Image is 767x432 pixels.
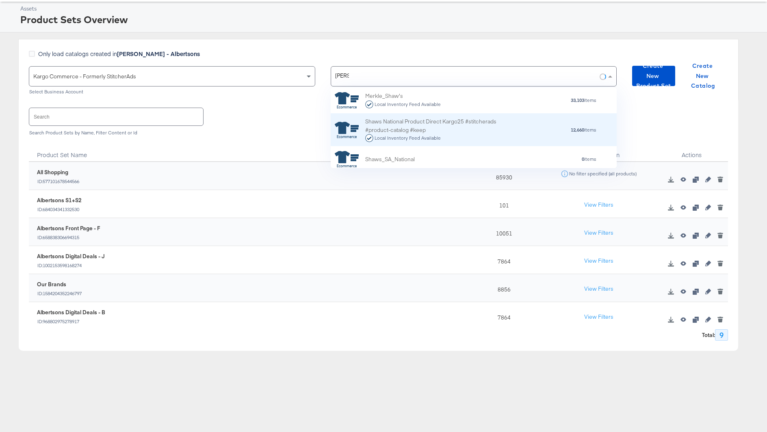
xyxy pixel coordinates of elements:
[374,102,441,107] div: Local Inventory Feed Available
[365,92,441,108] div: Merkle_Shaw's
[37,235,100,240] div: ID: 658838306694315
[37,253,105,260] div: Albertsons Digital Deals - J
[29,130,728,136] div: Search Product Sets by Name, Filter Content or Id
[715,329,728,341] div: 9
[466,218,539,246] div: 10051
[655,142,728,162] div: Actions
[578,198,619,212] button: View Filters
[37,319,105,324] div: ID: 968802975278917
[507,127,597,132] div: items
[29,142,466,162] div: Product Set Name
[37,309,105,316] div: Albertsons Digital Deals - B
[20,5,757,13] div: Assets
[374,135,441,141] div: Local Inventory Feed Available
[38,50,200,58] span: Only load catalogs created in
[466,190,539,218] div: 101
[415,156,597,162] div: items
[20,13,757,26] div: Product Sets Overview
[37,207,82,212] div: ID: 684034341332530
[569,171,637,177] div: No filter specified (all products)
[571,126,584,132] strong: 12,660
[29,89,315,95] div: Select Business Account
[37,263,105,268] div: ID: 1002153598168274
[582,156,584,162] strong: 0
[466,246,539,274] div: 7864
[365,117,507,143] div: Shaws National Product Direct Kargo25 #stitcherads #product-catalog #keep
[571,97,584,103] strong: 33,103
[682,66,725,86] button: Create New Catalog
[466,274,539,302] div: 8856
[37,197,82,204] div: Albertsons S1+S2
[578,310,619,324] button: View Filters
[441,97,597,103] div: items
[365,155,415,164] div: Shaws_SA_National
[117,50,200,58] strong: [PERSON_NAME] - Albertsons
[37,281,82,288] div: Our Brands
[466,162,539,190] div: 85930
[37,291,82,296] div: ID: 1584204352246797
[37,168,80,176] div: All Shopping
[702,331,715,339] strong: Total :
[578,282,619,296] button: View Filters
[685,61,721,91] span: Create New Catalog
[632,66,675,86] button: Create New Product Set
[37,179,80,184] div: ID: 577101678544566
[578,254,619,268] button: View Filters
[29,108,203,125] input: Search product sets
[578,226,619,240] button: View Filters
[466,302,539,330] div: 7864
[29,142,466,162] div: Toggle SortBy
[331,88,617,169] div: grid
[37,225,100,232] div: Albertsons Front Page - F
[33,73,136,80] span: Kargo Commerce - Formerly StitcherAds
[635,61,672,91] span: Create New Product Set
